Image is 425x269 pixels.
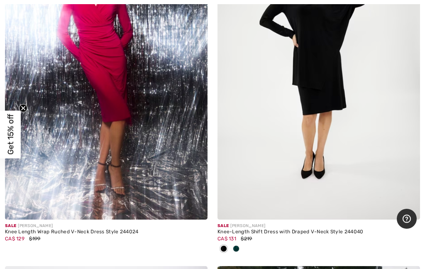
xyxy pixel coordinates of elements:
[5,223,16,228] span: Sale
[5,223,208,229] div: [PERSON_NAME]
[6,114,15,155] span: Get 15% off
[230,242,242,256] div: Absolute green
[29,236,40,242] span: $199
[241,236,252,242] span: $219
[217,223,420,229] div: [PERSON_NAME]
[217,223,229,228] span: Sale
[217,229,420,235] div: Knee-Length Shift Dress with Draped V-Neck Style 244040
[217,242,230,256] div: Black
[5,236,24,242] span: CA$ 129
[5,229,208,235] div: Knee Length Wrap Ruched V-Neck Dress Style 244024
[19,104,27,112] button: Close teaser
[217,236,236,242] span: CA$ 131
[397,209,417,230] iframe: Opens a widget where you can find more information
